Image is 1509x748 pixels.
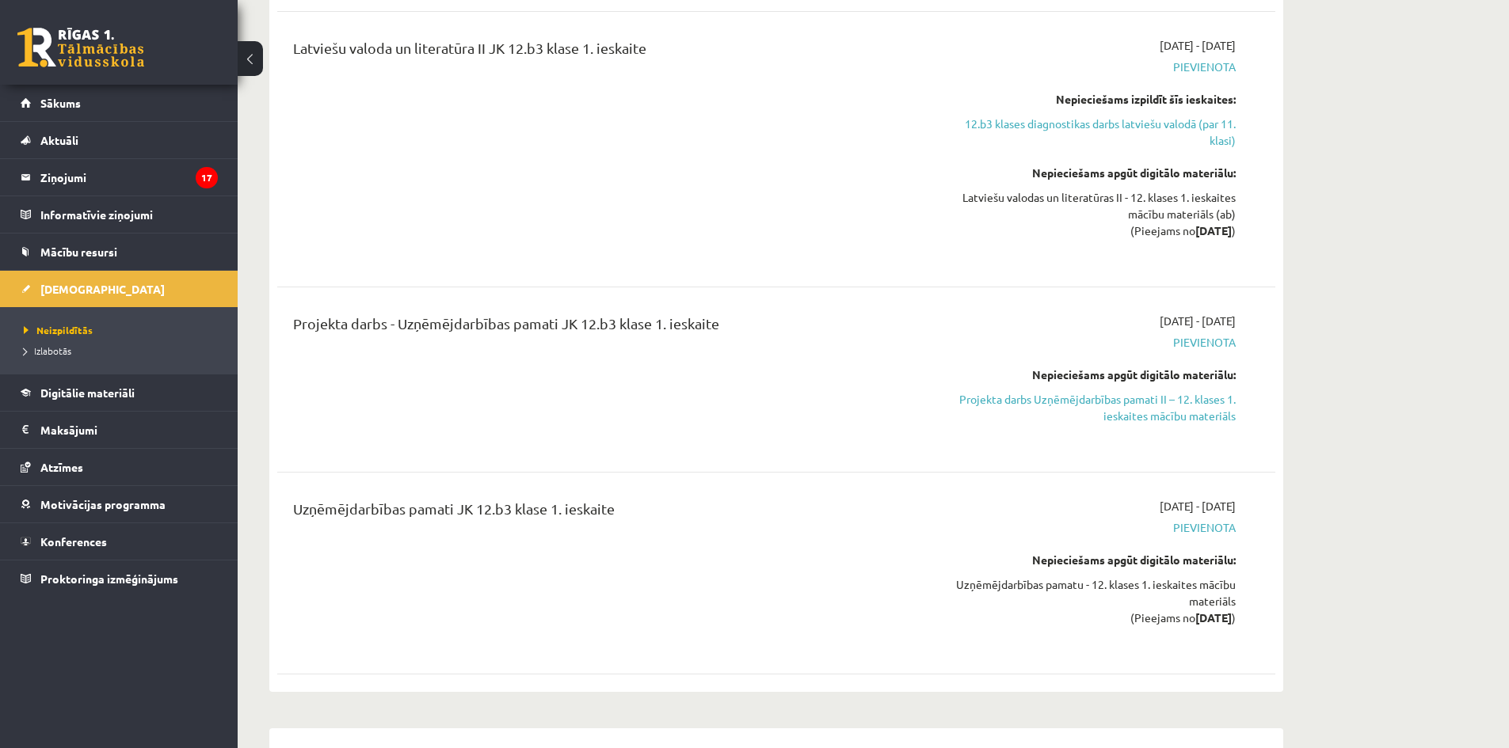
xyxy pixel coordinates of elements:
a: Konferences [21,523,218,560]
span: Pievienota [937,334,1236,351]
span: Motivācijas programma [40,497,166,511]
i: 17 [196,167,218,188]
span: Pievienota [937,59,1236,75]
a: Informatīvie ziņojumi [21,196,218,233]
a: Maksājumi [21,412,218,448]
a: Ziņojumi17 [21,159,218,196]
span: Atzīmes [40,460,83,474]
div: Latviešu valodas un literatūras II - 12. klases 1. ieskaites mācību materiāls (ab) (Pieejams no ) [937,189,1236,239]
a: Mācību resursi [21,234,218,270]
div: Nepieciešams apgūt digitālo materiālu: [937,165,1236,181]
div: Projekta darbs - Uzņēmējdarbības pamati JK 12.b3 klase 1. ieskaite [293,313,913,342]
legend: Ziņojumi [40,159,218,196]
legend: Informatīvie ziņojumi [40,196,218,233]
span: Aktuāli [40,133,78,147]
a: [DEMOGRAPHIC_DATA] [21,271,218,307]
a: Rīgas 1. Tālmācības vidusskola [17,28,144,67]
a: Sākums [21,85,218,121]
span: Konferences [40,534,107,549]
span: Sākums [40,96,81,110]
a: Proktoringa izmēģinājums [21,560,218,597]
span: Neizpildītās [24,324,93,336]
a: Projekta darbs Uzņēmējdarbības pamati II – 12. klases 1. ieskaites mācību materiāls [937,391,1236,424]
span: Digitālie materiāli [40,385,135,400]
a: Aktuāli [21,122,218,158]
a: Motivācijas programma [21,486,218,522]
a: Digitālie materiāli [21,374,218,411]
strong: [DATE] [1195,223,1232,237]
div: Nepieciešams izpildīt šīs ieskaites: [937,91,1236,108]
strong: [DATE] [1195,610,1232,625]
span: Pievienota [937,519,1236,536]
a: Atzīmes [21,449,218,485]
span: [DATE] - [DATE] [1160,498,1236,514]
div: Latviešu valoda un literatūra II JK 12.b3 klase 1. ieskaite [293,37,913,66]
span: Izlabotās [24,344,71,357]
div: Nepieciešams apgūt digitālo materiālu: [937,366,1236,383]
span: Mācību resursi [40,245,117,259]
span: [DEMOGRAPHIC_DATA] [40,282,165,296]
div: Uzņēmējdarbības pamati JK 12.b3 klase 1. ieskaite [293,498,913,527]
div: Nepieciešams apgūt digitālo materiālu: [937,552,1236,568]
a: 12.b3 klases diagnostikas darbs latviešu valodā (par 11. klasi) [937,116,1236,149]
span: Proktoringa izmēģinājums [40,571,178,586]
a: Neizpildītās [24,323,222,337]
div: Uzņēmējdarbības pamatu - 12. klases 1. ieskaites mācību materiāls (Pieejams no ) [937,576,1236,626]
a: Izlabotās [24,344,222,358]
legend: Maksājumi [40,412,218,448]
span: [DATE] - [DATE] [1160,37,1236,54]
span: [DATE] - [DATE] [1160,313,1236,329]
